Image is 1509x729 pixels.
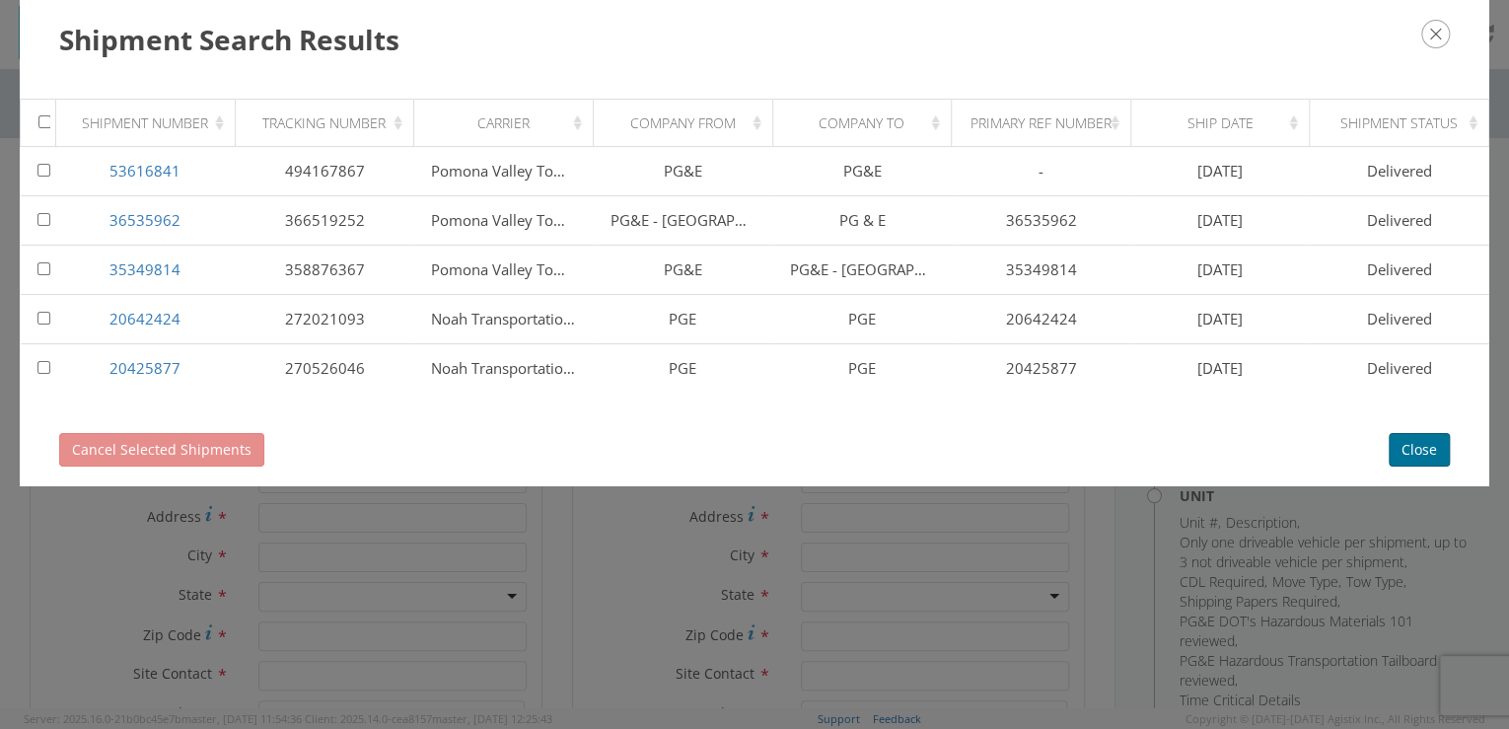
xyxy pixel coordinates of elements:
[414,196,594,246] td: Pomona Valley Towing
[593,344,772,394] td: PGE
[235,196,414,246] td: 366519252
[1148,113,1303,133] div: Ship Date
[414,246,594,295] td: Pomona Valley Towing
[1367,309,1432,328] span: Delivered
[252,113,407,133] div: Tracking Number
[1367,358,1432,378] span: Delivered
[432,113,587,133] div: Carrier
[109,358,180,378] a: 20425877
[952,196,1131,246] td: 36535962
[790,113,945,133] div: Company To
[109,161,180,181] a: 53616841
[593,147,772,196] td: PG&E
[952,295,1131,344] td: 20642424
[72,440,251,459] span: Cancel Selected Shipments
[1197,210,1243,230] span: [DATE]
[593,246,772,295] td: PG&E
[611,113,765,133] div: Company From
[1197,309,1243,328] span: [DATE]
[593,196,772,246] td: PG&E - [GEOGRAPHIC_DATA]
[74,113,229,133] div: Shipment Number
[414,147,594,196] td: Pomona Valley Towing
[59,433,264,467] button: Cancel Selected Shipments
[235,246,414,295] td: 358876367
[593,295,772,344] td: PGE
[772,295,952,344] td: PGE
[1197,259,1243,279] span: [DATE]
[414,295,594,344] td: Noah Transportation, Inc.
[1197,161,1243,181] span: [DATE]
[1197,358,1243,378] span: [DATE]
[1367,210,1432,230] span: Delivered
[1367,161,1432,181] span: Delivered
[1389,433,1450,467] button: Close
[109,210,180,230] a: 36535962
[1367,259,1432,279] span: Delivered
[235,344,414,394] td: 270526046
[772,147,952,196] td: PG&E
[235,295,414,344] td: 272021093
[59,20,1450,59] h3: Shipment Search Results
[109,259,180,279] a: 35349814
[970,113,1124,133] div: Primary Ref Number
[109,309,180,328] a: 20642424
[772,344,952,394] td: PGE
[1328,113,1482,133] div: Shipment Status
[952,344,1131,394] td: 20425877
[772,246,952,295] td: PG&E - [GEOGRAPHIC_DATA]
[772,196,952,246] td: PG & E
[414,344,594,394] td: Noah Transportation, Inc.
[952,246,1131,295] td: 35349814
[952,147,1131,196] td: -
[235,147,414,196] td: 494167867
